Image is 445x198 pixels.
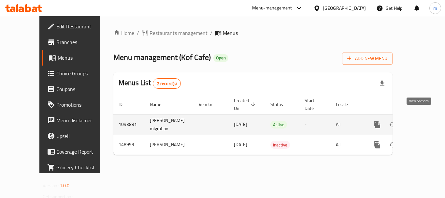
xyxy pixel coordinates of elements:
[56,132,108,140] span: Upsell
[305,97,323,112] span: Start Date
[119,78,181,89] h2: Menus List
[56,38,108,46] span: Branches
[113,50,211,65] span: Menu management ( Kof Cafe )
[56,69,108,77] span: Choice Groups
[56,23,108,30] span: Edit Restaurant
[342,53,393,65] button: Add New Menu
[42,97,114,113] a: Promotions
[42,113,114,128] a: Menu disclaimer
[56,163,108,171] span: Grocery Checklist
[42,128,114,144] a: Upsell
[234,140,247,149] span: [DATE]
[56,148,108,156] span: Coverage Report
[153,81,181,87] span: 2 record(s)
[43,181,59,190] span: Version:
[42,144,114,160] a: Coverage Report
[223,29,238,37] span: Menus
[210,29,212,37] li: /
[385,137,401,153] button: Change Status
[270,121,287,129] span: Active
[153,78,181,89] div: Total records count
[433,5,437,12] span: m
[150,100,170,108] span: Name
[252,4,292,12] div: Menu-management
[323,5,366,12] div: [GEOGRAPHIC_DATA]
[42,50,114,66] a: Menus
[42,19,114,34] a: Edit Restaurant
[369,117,385,132] button: more
[270,141,290,149] span: Inactive
[42,81,114,97] a: Coupons
[336,100,356,108] span: Locale
[364,95,437,114] th: Actions
[113,29,393,37] nav: breadcrumb
[213,54,228,62] div: Open
[331,114,364,135] td: All
[369,137,385,153] button: more
[299,114,331,135] td: -
[56,85,108,93] span: Coupons
[270,100,292,108] span: Status
[299,135,331,155] td: -
[347,54,387,63] span: Add New Menu
[331,135,364,155] td: All
[42,34,114,50] a: Branches
[234,97,257,112] span: Created On
[58,54,108,62] span: Menus
[56,116,108,124] span: Menu disclaimer
[145,114,194,135] td: [PERSON_NAME] migration
[213,55,228,61] span: Open
[42,66,114,81] a: Choice Groups
[113,29,134,37] a: Home
[113,114,145,135] td: 1093831
[137,29,139,37] li: /
[56,101,108,109] span: Promotions
[234,120,247,129] span: [DATE]
[199,100,221,108] span: Vendor
[142,29,208,37] a: Restaurants management
[374,76,390,91] div: Export file
[60,181,70,190] span: 1.0.0
[113,95,437,155] table: enhanced table
[113,135,145,155] td: 148999
[150,29,208,37] span: Restaurants management
[42,160,114,175] a: Grocery Checklist
[119,100,131,108] span: ID
[145,135,194,155] td: [PERSON_NAME]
